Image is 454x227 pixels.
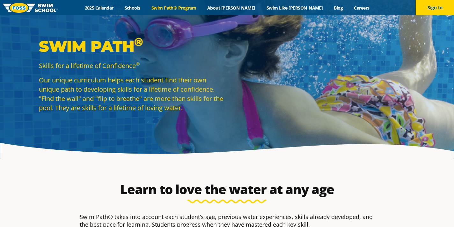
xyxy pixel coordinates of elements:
p: Skills for a lifetime of Confidence [39,61,224,70]
a: Careers [348,5,375,11]
a: About [PERSON_NAME] [202,5,261,11]
p: Our unique curriculum helps each student find their own unique path to developing skills for a li... [39,75,224,112]
h2: Learn to love the water at any age [77,182,377,197]
a: Schools [119,5,146,11]
img: FOSS Swim School Logo [3,3,58,13]
p: Swim Path [39,37,224,56]
sup: ® [134,35,143,49]
a: 2025 Calendar [79,5,119,11]
a: Swim Like [PERSON_NAME] [261,5,328,11]
sup: ® [136,61,140,67]
a: Blog [328,5,348,11]
a: Swim Path® Program [146,5,201,11]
